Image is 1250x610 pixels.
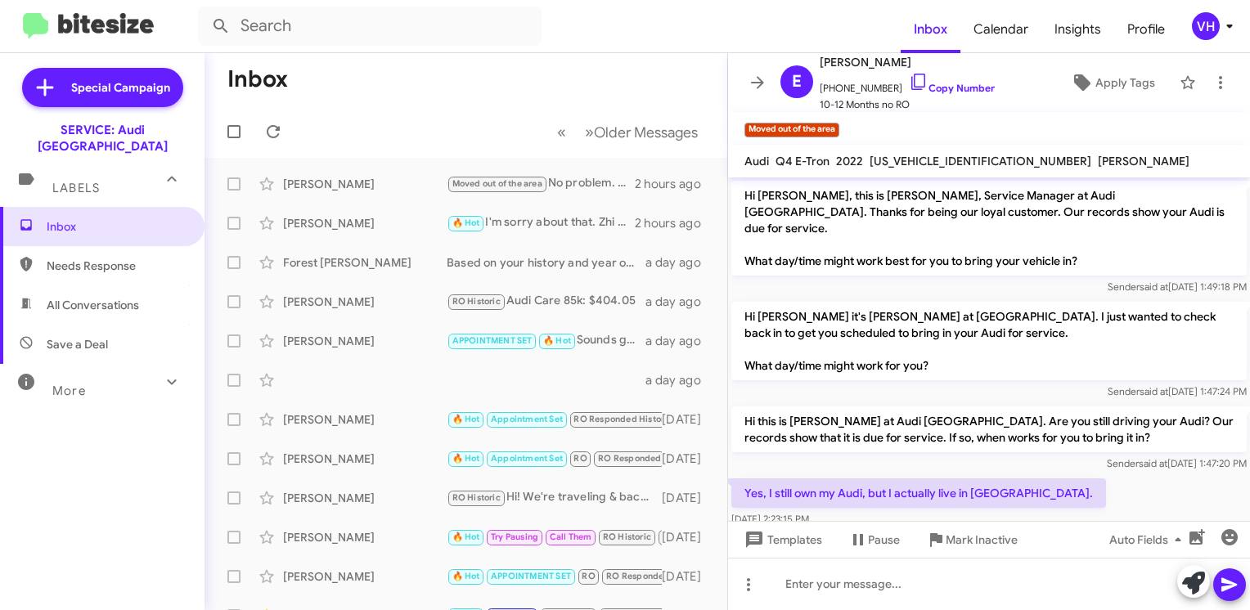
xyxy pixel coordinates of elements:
[662,490,714,506] div: [DATE]
[283,451,447,467] div: [PERSON_NAME]
[543,335,571,346] span: 🔥 Hot
[662,568,714,585] div: [DATE]
[598,453,661,464] span: RO Responded
[573,453,587,464] span: RO
[283,215,447,231] div: [PERSON_NAME]
[731,406,1247,452] p: Hi this is [PERSON_NAME] at Audi [GEOGRAPHIC_DATA]. Are you still driving your Audi? Our records ...
[283,568,447,585] div: [PERSON_NAME]
[283,529,447,545] div: [PERSON_NAME]
[47,258,186,274] span: Needs Response
[946,525,1018,554] span: Mark Inactive
[71,79,170,96] span: Special Campaign
[606,571,669,581] span: RO Responded
[1140,280,1168,293] span: said at
[447,213,635,232] div: I'm sorry about that. Zhi doesn't work here anymore. I'm more than happy to assist you. Can you s...
[741,525,822,554] span: Templates
[283,254,447,271] div: Forest [PERSON_NAME]
[645,254,714,271] div: a day ago
[870,154,1091,168] span: [US_VEHICLE_IDENTIFICATION_NUMBER]
[47,297,139,313] span: All Conversations
[731,181,1247,276] p: Hi [PERSON_NAME], this is [PERSON_NAME], Service Manager at Audi [GEOGRAPHIC_DATA]. Thanks for be...
[645,294,714,310] div: a day ago
[645,333,714,349] div: a day ago
[452,453,480,464] span: 🔥 Hot
[283,176,447,192] div: [PERSON_NAME]
[909,82,995,94] a: Copy Number
[1107,457,1247,469] span: Sender [DATE] 1:47:20 PM
[731,302,1247,380] p: Hi [PERSON_NAME] it's [PERSON_NAME] at [GEOGRAPHIC_DATA]. I just wanted to check back in to get y...
[447,254,645,271] div: Based on your history and year of the car, you are due for your 95k maintenance service which inc...
[1140,385,1168,397] span: said at
[452,296,501,307] span: RO Historic
[447,292,645,311] div: Audi Care 85k: $404.05
[635,215,714,231] div: 2 hours ago
[820,72,995,96] span: [PHONE_NUMBER]
[820,96,995,113] span: 10-12 Months no RO
[227,66,288,92] h1: Inbox
[447,449,662,468] div: My apologies for the delay. I see your car is here in service now. We'll see you back soon.
[447,527,662,546] div: Standard Maintenance (a long list- which includes an oil & filter change), Air Cleaner - Clean ho...
[491,532,538,542] span: Try Pausing
[447,567,662,585] div: My pleasure
[776,154,830,168] span: Q4 E-Tron
[491,571,571,581] span: APPOINTMENT SET
[1114,6,1178,53] a: Profile
[960,6,1041,53] a: Calendar
[820,52,995,72] span: [PERSON_NAME]
[47,336,108,352] span: Save a Deal
[603,532,651,542] span: RO Historic
[1041,6,1114,53] a: Insights
[1192,12,1220,40] div: VH
[52,383,86,398] span: More
[1108,385,1247,397] span: Sender [DATE] 1:47:24 PM
[548,115,708,149] nav: Page navigation example
[283,294,447,310] div: [PERSON_NAME]
[283,490,447,506] div: [PERSON_NAME]
[550,532,592,542] span: Call Them
[452,532,480,542] span: 🔥 Hot
[1095,68,1155,97] span: Apply Tags
[447,410,662,428] div: Thank you
[52,181,100,195] span: Labels
[447,331,645,350] div: Sounds good, see you [DATE] 7:30am!
[491,453,563,464] span: Appointment Set
[635,176,714,192] div: 2 hours ago
[835,525,913,554] button: Pause
[557,122,566,142] span: «
[1098,154,1189,168] span: [PERSON_NAME]
[728,525,835,554] button: Templates
[744,123,839,137] small: Moved out of the area
[868,525,900,554] span: Pause
[452,571,480,581] span: 🔥 Hot
[447,174,635,193] div: No problem. Thank you for getting back to me. I will update my records.
[575,115,708,149] button: Next
[283,333,447,349] div: [PERSON_NAME]
[452,218,480,228] span: 🔥 Hot
[901,6,960,53] a: Inbox
[1139,457,1167,469] span: said at
[22,68,183,107] a: Special Campaign
[662,451,714,467] div: [DATE]
[662,411,714,428] div: [DATE]
[452,414,480,424] span: 🔥 Hot
[198,7,542,46] input: Search
[573,414,672,424] span: RO Responded Historic
[547,115,576,149] button: Previous
[585,122,594,142] span: »
[283,411,447,428] div: [PERSON_NAME]
[1096,525,1201,554] button: Auto Fields
[594,123,698,141] span: Older Messages
[1109,525,1188,554] span: Auto Fields
[1108,280,1247,293] span: Sender [DATE] 1:49:18 PM
[452,178,542,189] span: Moved out of the area
[731,513,809,525] span: [DATE] 2:23:15 PM
[582,571,595,581] span: RO
[447,488,662,507] div: Hi! We're traveling & back next week, we'll call then.
[792,69,802,95] span: E
[452,335,533,346] span: APPOINTMENT SET
[662,529,714,545] div: [DATE]
[452,492,501,503] span: RO Historic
